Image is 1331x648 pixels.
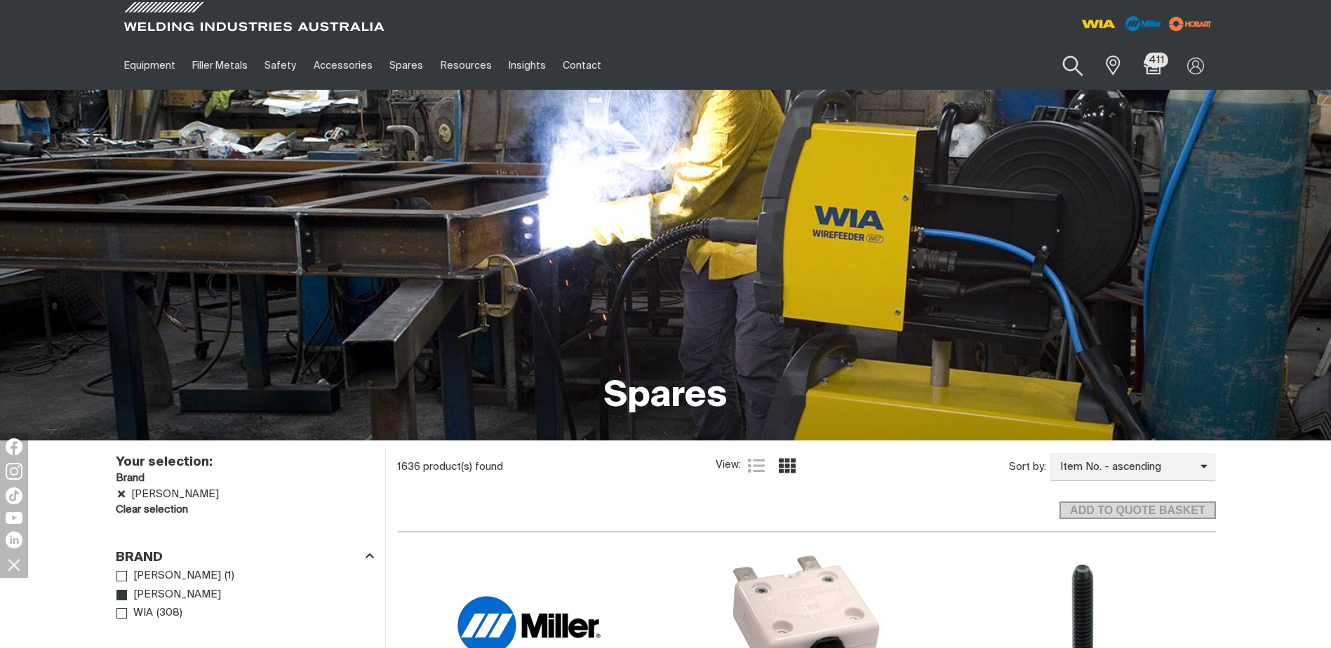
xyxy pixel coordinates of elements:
[554,41,610,90] a: Contact
[116,486,374,502] li: Miller
[500,41,554,90] a: Insights
[1045,46,1102,86] button: Search products
[6,438,22,455] img: Facebook
[116,41,941,90] nav: Main
[423,461,503,472] span: product(s) found
[116,454,368,471] h2: Your selection:
[184,41,256,90] a: Filler Metals
[116,489,127,499] a: Remove Miller
[116,586,222,605] a: [PERSON_NAME]
[256,41,305,90] a: Safety
[6,487,22,504] img: TikTok
[133,587,221,603] span: [PERSON_NAME]
[748,457,765,474] a: List view
[397,485,1216,524] section: Add to cart control
[116,449,374,623] aside: Filters
[397,449,1216,485] section: Product list controls
[116,604,154,623] a: WIA
[6,532,22,548] img: LinkedIn
[397,460,716,474] div: 1636
[116,567,373,623] ul: Brand
[116,550,163,566] h3: Brand
[2,553,26,576] img: hide socials
[225,568,234,584] span: ( 1 )
[305,41,381,90] a: Accessories
[716,457,741,473] span: View:
[133,568,221,584] span: [PERSON_NAME]
[1050,459,1200,475] span: Item No. - ascending
[116,567,222,586] a: [PERSON_NAME]
[432,41,500,90] a: Resources
[1031,49,1097,82] input: Product name or item number...
[1165,13,1216,34] img: miller
[604,374,727,419] h1: Spares
[381,41,432,90] a: Spares
[6,463,22,480] img: Instagram
[1009,459,1046,475] span: Sort by:
[156,605,182,621] span: ( 308 )
[116,471,374,487] h3: Brand
[133,605,153,621] span: WIA
[1059,501,1215,520] button: Add selected products to the shopping cart
[6,512,22,524] img: YouTube
[1061,501,1214,520] span: ADD TO QUOTE BASKET
[116,502,188,518] a: Clear filters selection
[116,548,374,567] div: Brand
[131,487,219,501] span: Miller
[116,41,184,90] a: Equipment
